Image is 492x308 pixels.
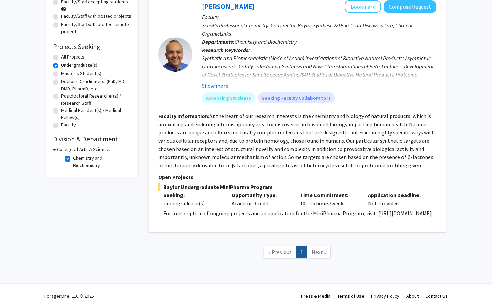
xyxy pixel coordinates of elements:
label: Master's Student(s) [61,70,101,77]
a: Contact Us [425,293,448,299]
span: Next » [312,248,326,255]
b: Departments: [202,38,235,45]
label: Faculty/Staff with posted remote projects [61,21,132,35]
label: Postdoctoral Researcher(s) / Research Staff [61,92,132,107]
div: Academic Credit [227,191,295,207]
label: Medical Resident(s) / Medical Fellow(s) [61,107,132,121]
p: For a description of ongoing projects and an application for the MiniPharma Program, visit: [URL]... [163,209,436,217]
span: « Previous [268,248,292,255]
p: Open Projects [158,173,436,181]
p: Time Commitment: [300,191,358,199]
button: Compose Request to Daniel Romo [384,0,436,13]
b: Research Keywords: [202,47,250,53]
h2: Projects Seeking: [53,42,132,51]
div: 10 - 15 hours/week [295,191,363,207]
label: Faculty [61,121,76,128]
a: About [406,293,419,299]
div: Undergraduate(s) [163,199,221,207]
h3: College of Arts & Sciences [57,146,112,153]
a: Privacy Policy [371,293,399,299]
div: ForagerOne, LLC © 2025 [44,284,94,308]
a: [PERSON_NAME] [202,2,255,11]
p: Seeking: [163,191,221,199]
a: Terms of Use [337,293,364,299]
b: Faculty Information: [158,113,209,119]
span: Baylor Undergraduate MiniPharma Program [158,183,436,191]
label: All Projects [61,53,84,61]
div: Synthetic and Biomechanistic (Mode of Action) Investigations of Bioactive Natural Products; Asymm... [202,54,436,87]
p: Faculty [202,13,436,21]
label: Chemistry and Biochemistry [73,155,130,169]
mat-chip: Seeking Faculty Collaborators [258,92,335,103]
a: 1 [296,246,307,258]
nav: Page navigation [149,239,446,267]
a: Previous Page [264,246,296,258]
label: Undergraduate(s) [61,62,97,69]
label: Doctoral Candidate(s) (PhD, MD, DMD, PharmD, etc.) [61,78,132,92]
button: Show more [202,81,228,90]
div: Not Provided [363,191,431,207]
iframe: Chat [5,277,29,303]
a: Next Page [307,246,331,258]
a: Press & Media [301,293,330,299]
p: Opportunity Type: [232,191,290,199]
p: Schotts Professor of Chemistry; Co-Director, Baylor Synthesis & Drug Lead Discovery Lab; Chair of... [202,21,436,38]
span: Chemistry and Biochemistry [235,38,297,45]
mat-chip: Accepting Students [202,92,255,103]
p: Application Deadline: [368,191,426,199]
h2: Division & Department: [53,135,132,143]
label: Faculty/Staff with posted projects [61,13,131,20]
fg-read-more: At the heart of our research interests is the chemistry and biology of natural products, which is... [158,113,435,169]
